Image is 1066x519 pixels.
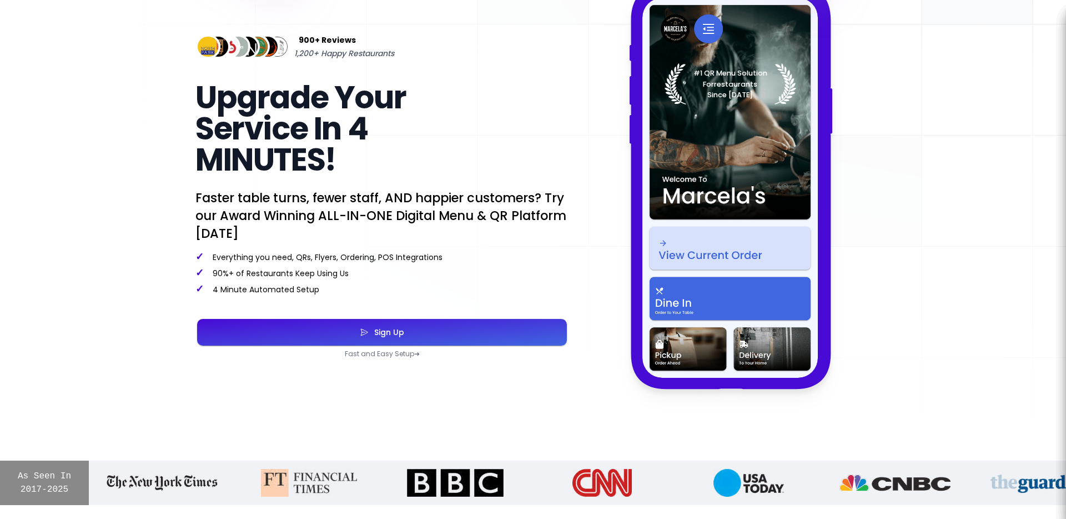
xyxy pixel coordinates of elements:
[195,282,204,296] span: ✓
[369,328,404,336] div: Sign Up
[265,34,290,59] img: Review Img
[195,350,569,358] p: Fast and Easy Setup ➜
[255,34,280,59] img: Review Img
[205,34,230,59] img: Review Img
[195,266,204,280] span: ✓
[294,47,394,60] span: 1,200+ Happy Restaurants
[245,34,270,59] img: Review Img
[215,34,240,59] img: Review Img
[195,189,569,242] p: Faster table turns, fewer staff, AND happier customers? Try our Award Winning ALL-IN-ONE Digital ...
[299,33,356,47] span: 900+ Reviews
[197,319,567,346] button: Sign Up
[225,34,250,59] img: Review Img
[195,249,204,263] span: ✓
[195,267,569,279] p: 90%+ of Restaurants Keep Using Us
[665,63,796,104] img: Laurel
[235,34,260,59] img: Review Img
[195,283,569,295] p: 4 Minute Automated Setup
[195,34,220,59] img: Review Img
[195,251,569,263] p: Everything you need, QRs, Flyers, Ordering, POS Integrations
[195,76,406,182] span: Upgrade Your Service In 4 MINUTES!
